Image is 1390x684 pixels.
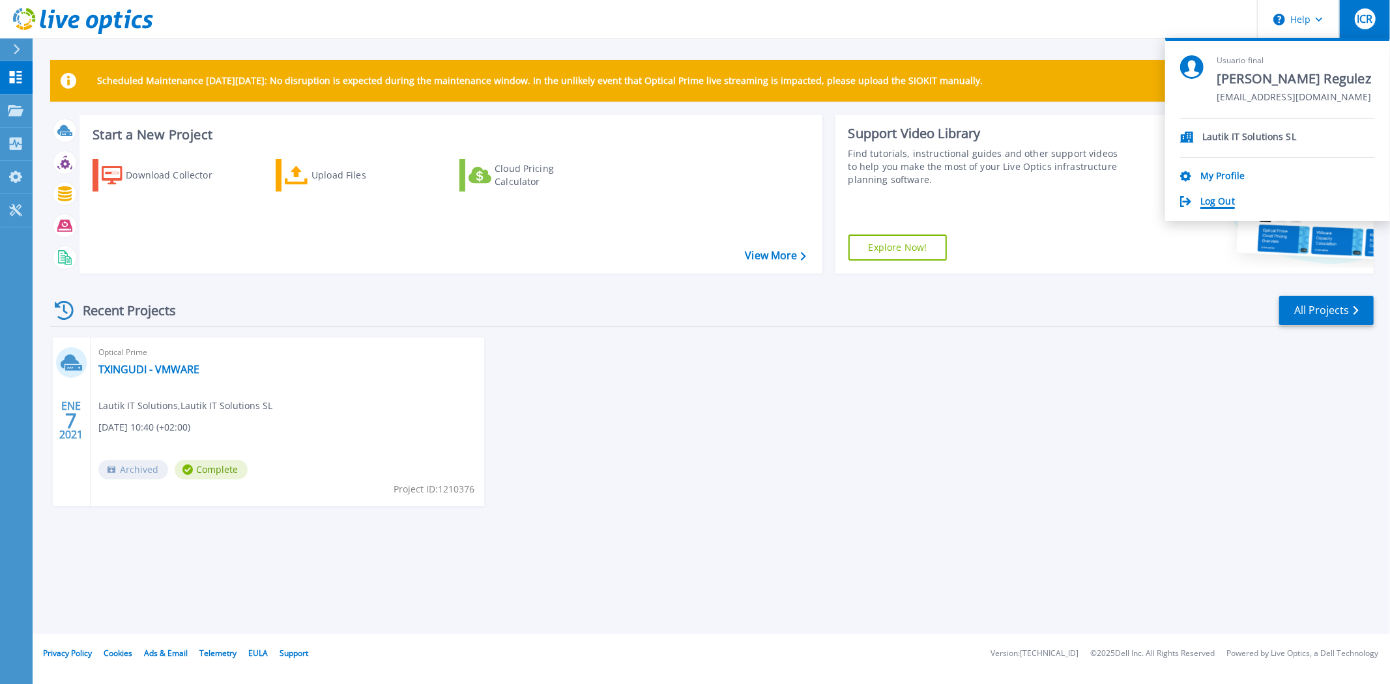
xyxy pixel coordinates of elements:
span: Optical Prime [98,345,476,360]
a: Log Out [1200,196,1235,208]
a: Cookies [104,648,132,659]
div: Download Collector [126,162,230,188]
span: Lautik IT Solutions , Lautik IT Solutions SL [98,399,272,413]
span: Archived [98,460,168,479]
a: Privacy Policy [43,648,92,659]
span: Complete [175,460,248,479]
h3: Start a New Project [93,128,805,142]
div: Upload Files [311,162,416,188]
li: Powered by Live Optics, a Dell Technology [1226,649,1378,658]
a: Upload Files [276,159,421,192]
p: Lautik IT Solutions SL [1202,132,1296,144]
a: Ads & Email [144,648,188,659]
a: TXINGUDI - VMWARE [98,363,199,376]
span: [DATE] 10:40 (+02:00) [98,420,190,435]
li: Version: [TECHNICAL_ID] [991,649,1079,658]
a: Support [280,648,308,659]
div: Recent Projects [50,294,194,326]
a: Download Collector [93,159,238,192]
span: Project ID: 1210376 [394,482,474,496]
a: Telemetry [199,648,237,659]
span: Usuario final [1217,55,1372,66]
div: Support Video Library [848,125,1125,142]
a: View More [745,249,805,262]
a: Cloud Pricing Calculator [459,159,605,192]
span: [EMAIL_ADDRESS][DOMAIN_NAME] [1217,92,1372,104]
a: All Projects [1279,296,1374,325]
span: 7 [65,415,77,426]
div: Find tutorials, instructional guides and other support videos to help you make the most of your L... [848,147,1125,186]
span: [PERSON_NAME] Regulez [1217,70,1372,88]
a: EULA [248,648,268,659]
li: © 2025 Dell Inc. All Rights Reserved [1090,649,1215,658]
div: Cloud Pricing Calculator [495,162,599,188]
a: My Profile [1200,171,1245,183]
div: ENE 2021 [59,397,83,444]
a: Explore Now! [848,235,948,261]
p: Scheduled Maintenance [DATE][DATE]: No disruption is expected during the maintenance window. In t... [97,76,983,86]
span: ICR [1357,14,1372,24]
